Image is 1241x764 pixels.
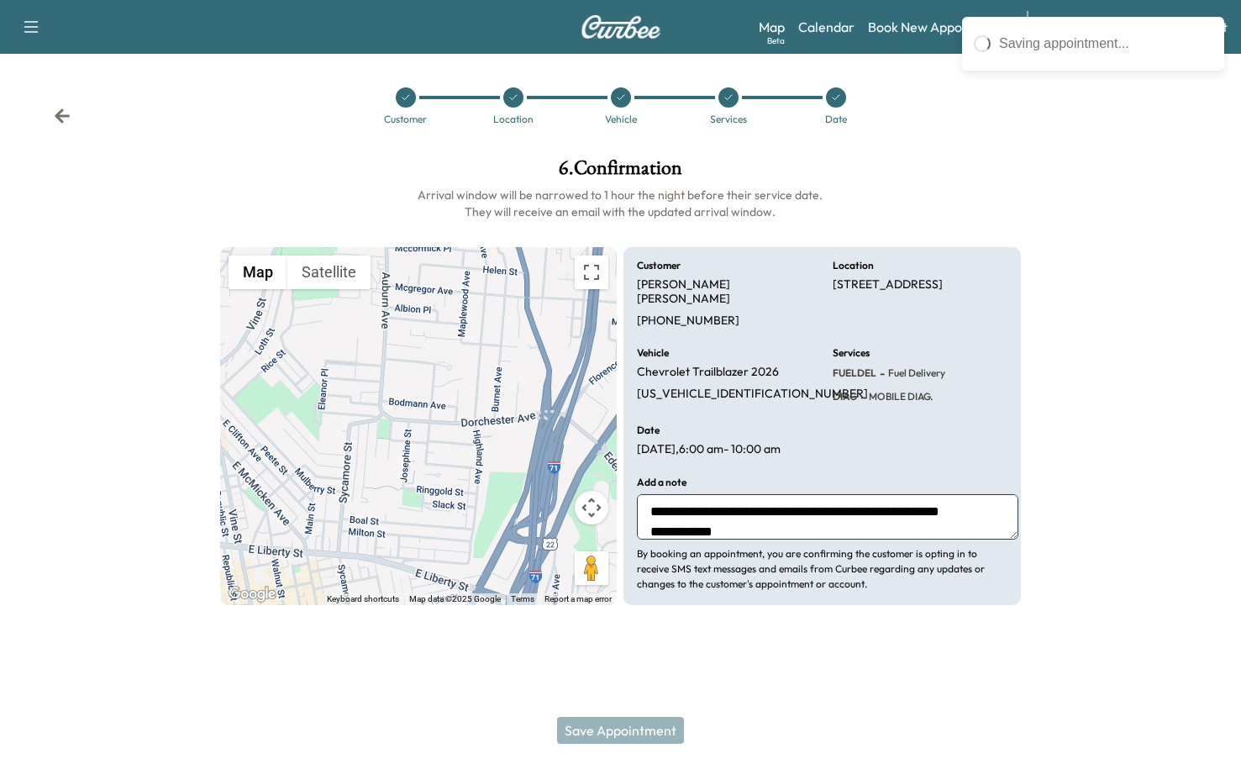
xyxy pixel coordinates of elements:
a: Report a map error [544,594,612,603]
a: MapBeta [759,17,785,37]
p: [PERSON_NAME] [PERSON_NAME] [637,277,812,307]
h1: 6 . Confirmation [220,158,1021,187]
div: Date [825,114,847,124]
h6: Arrival window will be narrowed to 1 hour the night before their service date. They will receive ... [220,187,1021,220]
p: [DATE] , 6:00 am - 10:00 am [637,442,781,457]
a: Book New Appointment [868,17,1010,37]
button: Map camera controls [575,491,608,524]
span: Map data ©2025 Google [409,594,501,603]
span: DIAG [833,390,857,403]
span: - [876,365,885,382]
span: MOBILE DIAG. [865,390,933,403]
h6: Location [833,261,874,271]
a: Calendar [798,17,855,37]
div: Beta [767,34,785,47]
div: Location [493,114,534,124]
h6: Date [637,425,660,435]
div: Vehicle [605,114,637,124]
p: By booking an appointment, you are confirming the customer is opting in to receive SMS text messa... [637,546,1007,592]
a: Terms (opens in new tab) [511,594,534,603]
button: Drag Pegman onto the map to open Street View [575,551,608,585]
img: Curbee Logo [581,15,661,39]
a: Open this area in Google Maps (opens a new window) [224,583,280,605]
h6: Vehicle [637,348,669,358]
div: Customer [384,114,427,124]
img: Google [224,583,280,605]
span: FUELDEL [833,366,876,380]
span: - [857,388,865,405]
div: Saving appointment... [999,34,1212,54]
button: Show street map [229,256,287,289]
span: Fuel Delivery [885,366,945,380]
div: Services [710,114,747,124]
h6: Services [833,348,870,358]
h6: Add a note [637,477,686,487]
p: [PHONE_NUMBER] [637,314,739,329]
div: Back [54,108,71,124]
p: [STREET_ADDRESS] [833,277,943,292]
button: Toggle fullscreen view [575,256,608,289]
p: [US_VEHICLE_IDENTIFICATION_NUMBER] [637,387,868,402]
button: Show satellite imagery [287,256,371,289]
button: Keyboard shortcuts [327,593,399,605]
h6: Customer [637,261,681,271]
p: Chevrolet Trailblazer 2026 [637,365,779,380]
